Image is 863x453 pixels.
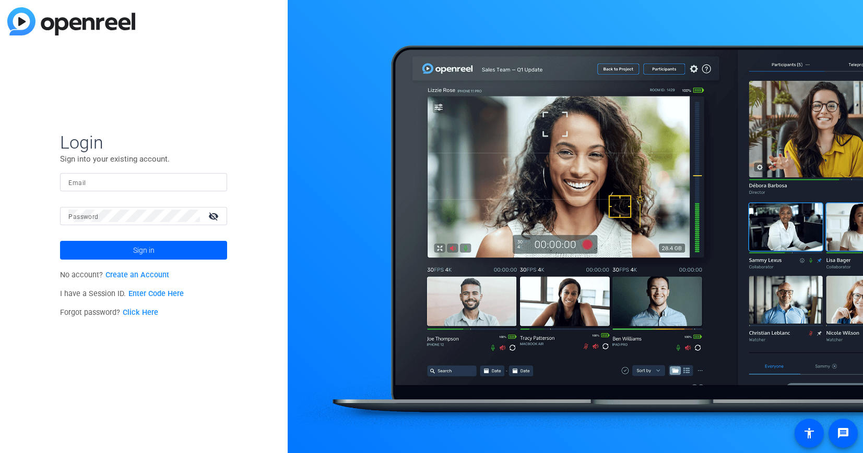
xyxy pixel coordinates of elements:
[68,179,86,187] mat-label: Email
[837,427,849,439] mat-icon: message
[68,176,219,188] input: Enter Email Address
[7,7,135,35] img: blue-gradient.svg
[60,241,227,260] button: Sign in
[60,271,169,279] span: No account?
[133,237,155,263] span: Sign in
[60,308,158,317] span: Forgot password?
[202,209,227,224] mat-icon: visibility_off
[123,308,158,317] a: Click Here
[60,153,227,165] p: Sign into your existing account.
[68,213,98,221] mat-label: Password
[60,289,184,298] span: I have a Session ID.
[105,271,169,279] a: Create an Account
[128,289,184,298] a: Enter Code Here
[803,427,815,439] mat-icon: accessibility
[60,131,227,153] span: Login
